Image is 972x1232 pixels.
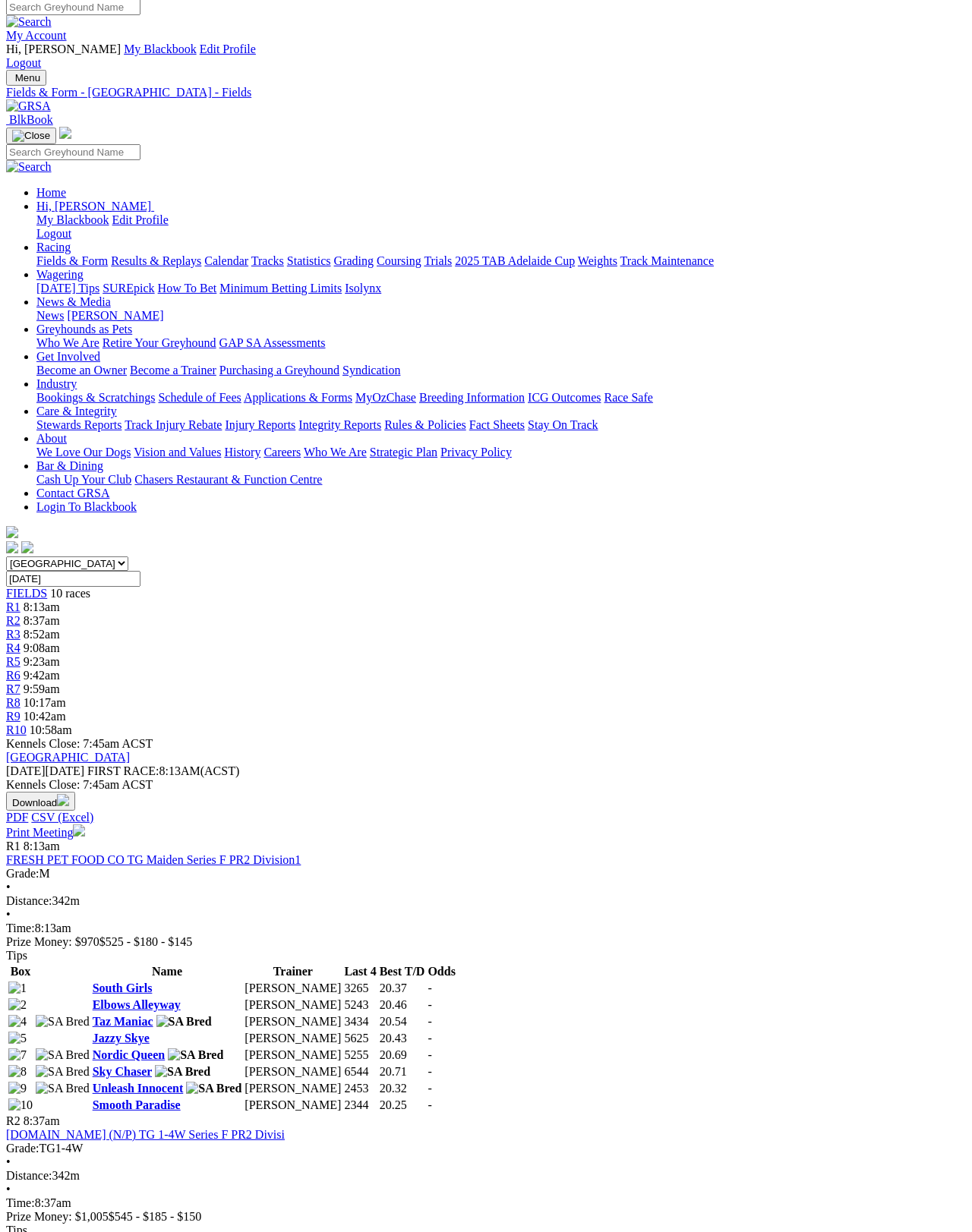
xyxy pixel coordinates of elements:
[428,1065,431,1078] span: -
[6,56,41,69] a: Logout
[304,446,367,458] a: Who We Are
[36,200,154,213] a: Hi, [PERSON_NAME]
[6,15,52,29] img: Search
[6,723,27,736] a: R10
[6,737,153,750] span: Kennels Close: 7:45am ACST
[6,764,84,777] span: [DATE]
[93,1048,166,1061] a: Nordic Queen
[6,682,21,695] a: R7
[15,72,40,83] span: Menu
[36,459,103,472] a: Bar & Dining
[287,254,331,267] a: Statistics
[6,751,130,764] a: [GEOGRAPHIC_DATA]
[6,894,52,907] span: Distance:
[6,86,966,99] a: Fields & Form - [GEOGRAPHIC_DATA] - Fields
[36,323,132,336] a: Greyhounds as Pets
[36,254,108,267] a: Fields & Form
[6,160,52,174] img: Search
[6,811,28,824] a: PDF
[156,1015,212,1029] img: SA Bred
[6,655,21,668] a: R5
[6,1196,35,1209] span: Time:
[343,1014,377,1029] td: 3434
[6,600,21,613] span: R1
[355,391,416,404] a: MyOzChase
[36,227,71,240] a: Logout
[6,922,966,935] div: 8:13am
[6,696,21,709] a: R8
[36,446,131,458] a: We Love Our Dogs
[8,1065,27,1079] img: 8
[36,446,966,459] div: About
[11,965,31,978] span: Box
[379,1031,426,1046] td: 20.43
[93,1082,184,1095] a: Unleash Innocent
[6,1114,21,1127] span: R2
[6,669,21,682] span: R6
[6,1196,966,1210] div: 8:37am
[124,43,197,55] a: My Blackbook
[428,1048,431,1061] span: -
[6,628,21,641] a: R3
[6,571,140,587] input: Select date
[225,418,295,431] a: Injury Reports
[36,200,151,213] span: Hi, [PERSON_NAME]
[427,964,456,979] th: Odds
[604,391,652,404] a: Race Safe
[6,881,11,893] span: •
[6,894,966,908] div: 342m
[343,981,377,996] td: 3265
[6,43,121,55] span: Hi, [PERSON_NAME]
[377,254,421,267] a: Coursing
[343,1098,377,1113] td: 2344
[440,446,512,458] a: Privacy Policy
[50,587,90,600] span: 10 races
[244,981,342,996] td: [PERSON_NAME]
[36,418,966,432] div: Care & Integrity
[67,309,163,322] a: [PERSON_NAME]
[24,840,60,852] span: 8:13am
[244,997,342,1013] td: [PERSON_NAME]
[36,364,966,377] div: Get Involved
[6,1210,966,1224] div: Prize Money: $1,005
[36,473,131,486] a: Cash Up Your Club
[379,981,426,996] td: 20.37
[6,113,53,126] a: BlkBook
[6,641,21,654] span: R4
[428,1098,431,1111] span: -
[6,949,27,962] span: Tips
[36,213,109,226] a: My Blackbook
[36,1065,90,1079] img: SA Bred
[8,1098,33,1112] img: 10
[370,446,437,458] a: Strategic Plan
[6,853,301,866] a: FRESH PET FOOD CO TG Maiden Series F PR2 Division1
[112,213,169,226] a: Edit Profile
[6,1142,39,1155] span: Grade:
[6,99,51,113] img: GRSA
[93,1032,150,1045] a: Jazzy Skye
[36,336,99,349] a: Who We Are
[24,655,60,668] span: 9:23am
[36,418,121,431] a: Stewards Reports
[36,1048,90,1062] img: SA Bred
[298,418,381,431] a: Integrity Reports
[384,418,466,431] a: Rules & Policies
[36,268,84,281] a: Wagering
[125,418,222,431] a: Track Injury Rebate
[134,446,221,458] a: Vision and Values
[6,922,35,934] span: Time:
[9,113,53,126] span: BlkBook
[103,282,154,295] a: SUREpick
[36,1015,90,1029] img: SA Bred
[204,254,248,267] a: Calendar
[6,43,966,70] div: My Account
[36,241,71,254] a: Racing
[36,213,966,241] div: Hi, [PERSON_NAME]
[36,309,966,323] div: News & Media
[428,1082,431,1095] span: -
[36,350,100,363] a: Get Involved
[24,614,60,627] span: 8:37am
